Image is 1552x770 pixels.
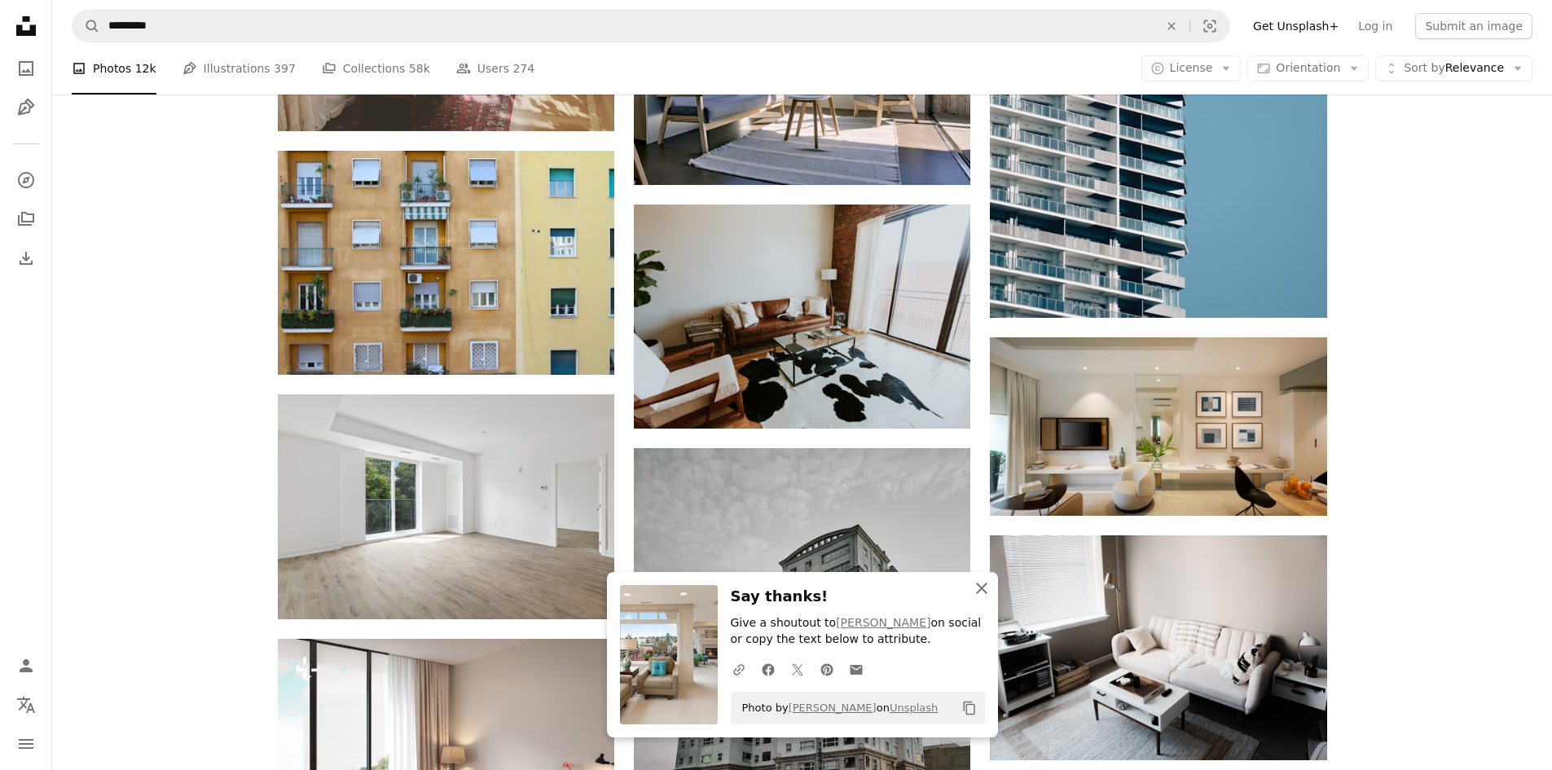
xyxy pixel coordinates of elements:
[990,419,1326,433] a: black flat screen tv on white wooden tv rack
[734,695,939,721] span: Photo by on
[783,653,812,685] a: Share on Twitter
[72,10,1230,42] form: Find visuals sitewide
[956,694,983,722] button: Copy to clipboard
[10,52,42,85] a: Photos
[322,42,430,95] a: Collections 58k
[73,11,100,42] button: Search Unsplash
[842,653,871,685] a: Share over email
[10,689,42,721] button: Language
[812,653,842,685] a: Share on Pinterest
[10,164,42,196] a: Explore
[456,42,534,95] a: Users 274
[10,203,42,235] a: Collections
[634,205,970,429] img: photo of living room
[1404,61,1444,74] span: Sort by
[1404,60,1504,77] span: Relevance
[10,242,42,275] a: Download History
[990,337,1326,516] img: black flat screen tv on white wooden tv rack
[1375,55,1532,81] button: Sort byRelevance
[409,59,430,77] span: 58k
[1243,13,1348,39] a: Get Unsplash+
[789,702,877,714] a: [PERSON_NAME]
[1276,61,1340,74] span: Orientation
[1415,13,1532,39] button: Submit an image
[836,616,930,629] a: [PERSON_NAME]
[182,42,296,95] a: Illustrations 397
[278,255,614,270] a: yellow high-rise building
[1247,55,1369,81] button: Orientation
[990,535,1326,759] img: white couch in front of white wooden table
[512,59,534,77] span: 274
[890,702,938,714] a: Unsplash
[1348,13,1402,39] a: Log in
[10,649,42,682] a: Log in / Sign up
[1154,11,1189,42] button: Clear
[10,91,42,124] a: Illustrations
[1141,55,1242,81] button: License
[990,640,1326,655] a: white couch in front of white wooden table
[278,499,614,513] a: white wooden framed glass window
[1190,11,1229,42] button: Visual search
[274,59,296,77] span: 397
[10,728,42,760] button: Menu
[731,615,985,648] p: Give a shoutout to on social or copy the text below to attribute.
[634,309,970,323] a: photo of living room
[754,653,783,685] a: Share on Facebook
[278,151,614,375] img: yellow high-rise building
[731,585,985,609] h3: Say thanks!
[278,394,614,618] img: white wooden framed glass window
[1170,61,1213,74] span: License
[10,10,42,46] a: Home — Unsplash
